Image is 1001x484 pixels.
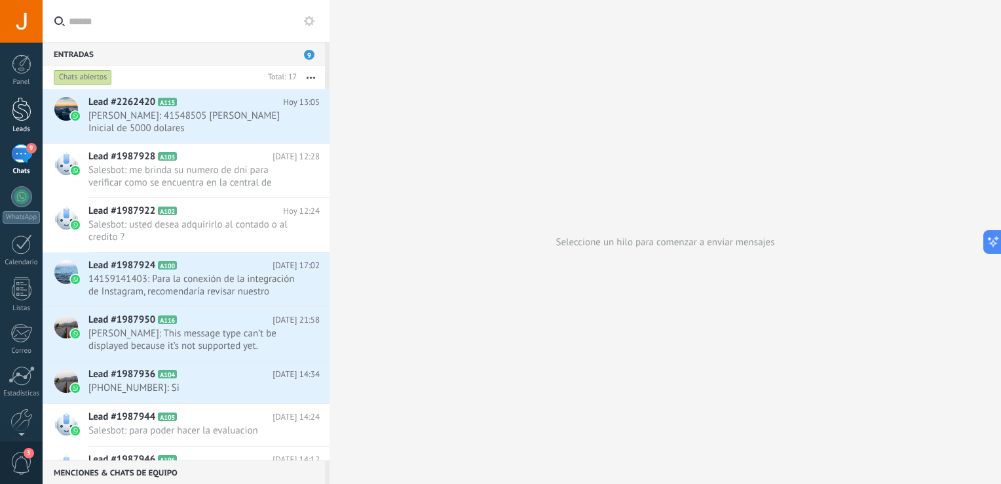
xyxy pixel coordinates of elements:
[43,307,330,361] a: Lead #1987950 A116 [DATE] 21:58 [PERSON_NAME]: This message type can’t be displayed because it’s ...
[71,111,80,121] img: waba.svg
[88,424,295,437] span: Salesbot: para poder hacer la evaluacion
[43,252,330,306] a: Lead #1987924 A100 [DATE] 17:02 14159141403: Para la conexión de la integración de Instagram, rec...
[88,411,155,424] span: Lead #1987944
[3,78,41,87] div: Panel
[273,453,320,466] span: [DATE] 14:12
[158,98,177,106] span: A115
[43,460,325,484] div: Menciones & Chats de equipo
[88,368,155,381] span: Lead #1987936
[88,110,295,134] span: [PERSON_NAME]: 41548505 [PERSON_NAME] Inicial de 5000 dolares
[3,125,41,134] div: Leads
[43,89,330,143] a: Lead #2262420 A115 Hoy 13:05 [PERSON_NAME]: 41548505 [PERSON_NAME] Inicial de 5000 dolares
[88,327,295,352] span: [PERSON_NAME]: This message type can’t be displayed because it’s not supported yet.
[43,198,330,252] a: Lead #1987922 A102 Hoy 12:24 Salesbot: usted desea adquirirlo al contado o al credito ?
[273,368,320,381] span: [DATE] 14:34
[88,150,155,163] span: Lead #1987928
[43,361,330,403] a: Lead #1987936 A104 [DATE] 14:34 [PHONE_NUMBER]: Si
[158,413,177,421] span: A105
[273,313,320,327] span: [DATE] 21:58
[158,261,177,270] span: A100
[88,273,295,298] span: 14159141403: Para la conexión de la integración de Instagram, recomendaría revisar nuestro artícu...
[273,259,320,272] span: [DATE] 17:02
[158,207,177,215] span: A102
[88,205,155,218] span: Lead #1987922
[283,96,320,109] span: Hoy 13:05
[71,166,80,175] img: waba.svg
[158,455,177,464] span: A106
[88,382,295,394] span: [PHONE_NUMBER]: Si
[71,220,80,230] img: waba.svg
[43,404,330,446] a: Lead #1987944 A105 [DATE] 14:24 Salesbot: para poder hacer la evaluacion
[26,143,37,153] span: 9
[304,50,314,60] span: 9
[71,384,80,393] img: waba.svg
[71,426,80,435] img: waba.svg
[3,211,40,224] div: WhatsApp
[3,167,41,176] div: Chats
[273,411,320,424] span: [DATE] 14:24
[88,313,155,327] span: Lead #1987950
[263,71,297,84] div: Total: 17
[3,390,41,398] div: Estadísticas
[3,258,41,267] div: Calendario
[158,152,177,161] span: A103
[88,218,295,243] span: Salesbot: usted desea adquirirlo al contado o al credito ?
[297,66,325,89] button: Más
[3,304,41,313] div: Listas
[88,453,155,466] span: Lead #1987946
[24,448,34,458] span: 3
[43,144,330,197] a: Lead #1987928 A103 [DATE] 12:28 Salesbot: me brinda su numero de dni para verificar como se encue...
[88,259,155,272] span: Lead #1987924
[158,315,177,324] span: A116
[88,164,295,189] span: Salesbot: me brinda su numero de dni para verificar como se encuentra en la central de riesgos po...
[43,42,325,66] div: Entradas
[3,347,41,355] div: Correo
[158,370,177,378] span: A104
[71,329,80,338] img: waba.svg
[88,96,155,109] span: Lead #2262420
[273,150,320,163] span: [DATE] 12:28
[283,205,320,218] span: Hoy 12:24
[71,275,80,284] img: waba.svg
[54,70,112,85] div: Chats abiertos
